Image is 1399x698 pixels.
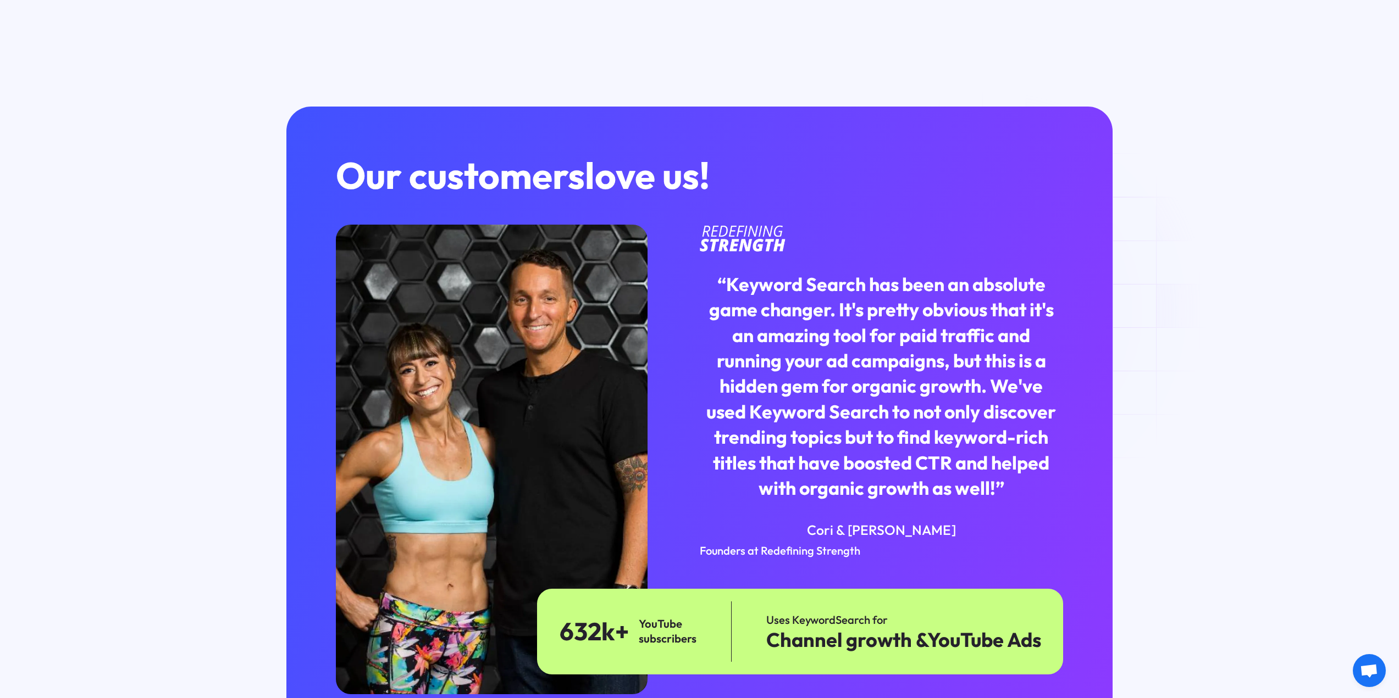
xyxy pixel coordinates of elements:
span: love us! [585,152,710,199]
img: Redefining Strength [700,225,787,252]
img: Cori & Ryan [334,222,649,696]
div: Channel growth & [766,628,1041,652]
div: Open de chat [1353,654,1386,687]
h3: Our customers [336,156,930,196]
div: Founders at Redefining Strength [700,542,1064,560]
span: YouTube Ads [927,627,1041,652]
div: Uses KeywordSearch for [766,611,1041,629]
div: “Keyword Search has been an absolute game changer. It's pretty obvious that it's an amazing tool ... [700,272,1064,501]
div: Cori & [PERSON_NAME] [700,521,1064,539]
div: 632k+ [560,618,629,645]
div: YouTube subscribers [639,617,696,646]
